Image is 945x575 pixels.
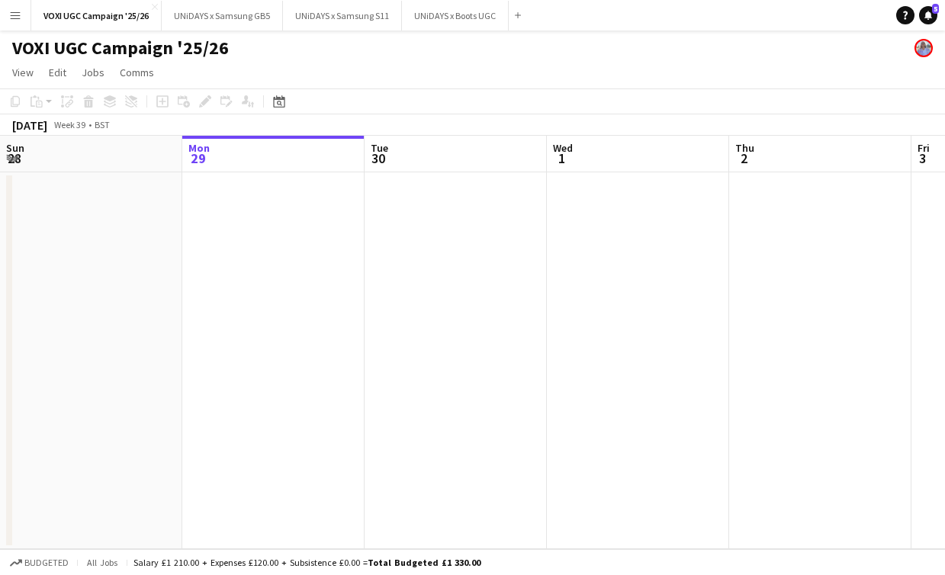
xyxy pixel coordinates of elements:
[4,149,24,167] span: 28
[133,557,481,568] div: Salary £1 210.00 + Expenses £120.00 + Subsistence £0.00 =
[553,141,573,155] span: Wed
[8,554,71,571] button: Budgeted
[120,66,154,79] span: Comms
[50,119,88,130] span: Week 39
[76,63,111,82] a: Jobs
[918,141,930,155] span: Fri
[12,37,229,59] h1: VOXI UGC Campaign '25/26
[12,117,47,133] div: [DATE]
[186,149,210,167] span: 29
[914,39,933,57] app-user-avatar: Lucy Hillier
[6,63,40,82] a: View
[82,66,104,79] span: Jobs
[95,119,110,130] div: BST
[188,141,210,155] span: Mon
[733,149,754,167] span: 2
[551,149,573,167] span: 1
[43,63,72,82] a: Edit
[402,1,509,31] button: UNiDAYS x Boots UGC
[368,149,388,167] span: 30
[24,557,69,568] span: Budgeted
[735,141,754,155] span: Thu
[31,1,162,31] button: VOXI UGC Campaign '25/26
[114,63,160,82] a: Comms
[84,557,121,568] span: All jobs
[162,1,283,31] button: UNiDAYS x Samsung GB5
[283,1,402,31] button: UNiDAYS x Samsung S11
[915,149,930,167] span: 3
[368,557,481,568] span: Total Budgeted £1 330.00
[371,141,388,155] span: Tue
[12,66,34,79] span: View
[49,66,66,79] span: Edit
[932,4,939,14] span: 5
[919,6,937,24] a: 5
[6,141,24,155] span: Sun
